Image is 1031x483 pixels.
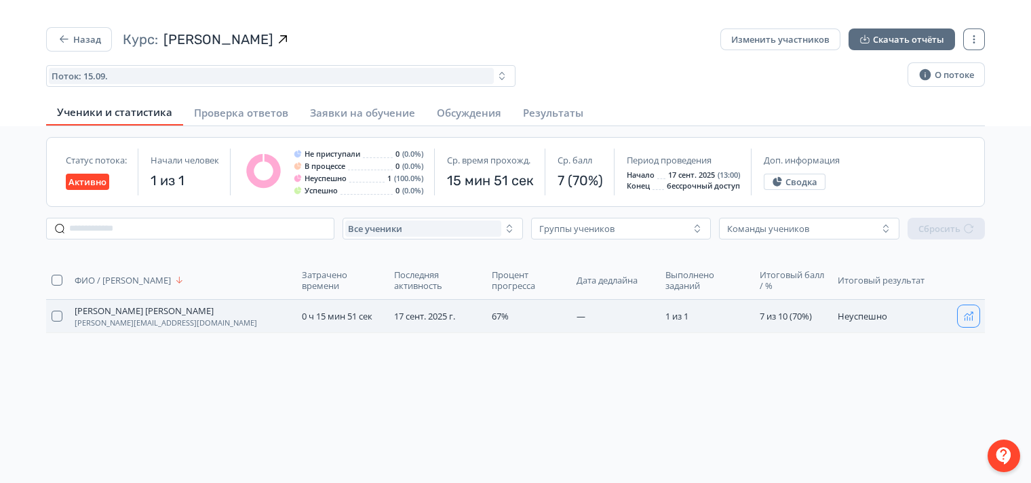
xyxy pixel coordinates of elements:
[305,174,347,182] span: Неуспешно
[718,171,740,179] span: (13:00)
[348,223,402,234] span: Все ученики
[163,30,273,49] span: СДО Manzana
[447,171,534,190] span: 15 мин 51 сек
[402,150,423,158] span: (0.0%)
[46,27,112,52] button: Назад
[720,28,840,50] button: Изменить участников
[539,223,615,234] div: Группы учеников
[394,174,423,182] span: (100.0%)
[394,269,478,291] span: Последняя активность
[760,269,824,291] span: Итоговый балл / %
[668,171,715,179] span: 17 сент. 2025
[151,171,219,190] span: 1 из 1
[57,105,172,119] span: Ученики и статистика
[667,182,740,190] span: бессрочный доступ
[627,155,712,166] span: Период проведения
[492,269,563,291] span: Процент прогресса
[310,106,415,119] span: Заявки на обучение
[665,310,688,322] span: 1 из 1
[302,267,384,294] button: Затрачено времени
[447,155,530,166] span: Ср. время прохожд.
[305,187,338,195] span: Успешно
[577,272,640,288] button: Дата дедлайна
[402,187,423,195] span: (0.0%)
[577,275,638,286] span: Дата дедлайна
[387,174,391,182] span: 1
[727,223,809,234] div: Команды учеников
[760,310,812,322] span: 7 из 10 (70%)
[523,106,583,119] span: Результаты
[838,275,936,286] span: Итоговый результат
[66,155,127,166] span: Статус потока:
[194,106,288,119] span: Проверка ответов
[395,150,400,158] span: 0
[577,310,585,322] span: —
[492,310,509,322] span: 67%
[558,171,603,190] span: 7 (70%)
[908,62,985,87] button: О потоке
[69,176,106,187] span: Активно
[627,182,650,190] span: Конец
[394,310,455,322] span: 17 сент. 2025 г.
[46,65,515,87] button: Поток: 15.09.
[305,150,360,158] span: Не приступали
[764,155,840,166] span: Доп. информация
[558,155,592,166] span: Ср. балл
[343,218,523,239] button: Все ученики
[75,275,171,286] span: ФИО / [PERSON_NAME]
[75,272,187,288] button: ФИО / [PERSON_NAME]
[151,155,219,166] span: Начали человек
[75,305,257,327] button: [PERSON_NAME] [PERSON_NAME][PERSON_NAME][EMAIL_ADDRESS][DOMAIN_NAME]
[492,267,566,294] button: Процент прогресса
[627,171,655,179] span: Начало
[302,269,381,291] span: Затрачено времени
[123,30,158,49] span: Курс:
[302,310,372,322] span: 0 ч 15 мин 51 сек
[838,310,887,322] span: Неуспешно
[394,267,480,294] button: Последняя активность
[395,187,400,195] span: 0
[719,218,899,239] button: Команды учеников
[764,174,825,190] button: Сводка
[75,305,214,316] span: [PERSON_NAME] [PERSON_NAME]
[305,162,345,170] span: В процессе
[437,106,501,119] span: Обсуждения
[75,319,257,327] span: [PERSON_NAME][EMAIL_ADDRESS][DOMAIN_NAME]
[52,71,108,81] span: Поток: 15.09.
[531,218,712,239] button: Группы учеников
[395,162,400,170] span: 0
[785,176,817,187] span: Сводка
[760,267,827,294] button: Итоговый балл / %
[665,269,745,291] span: Выполнено заданий
[402,162,423,170] span: (0.0%)
[849,28,955,50] button: Скачать отчёты
[665,267,748,294] button: Выполнено заданий
[908,218,985,239] button: Сбросить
